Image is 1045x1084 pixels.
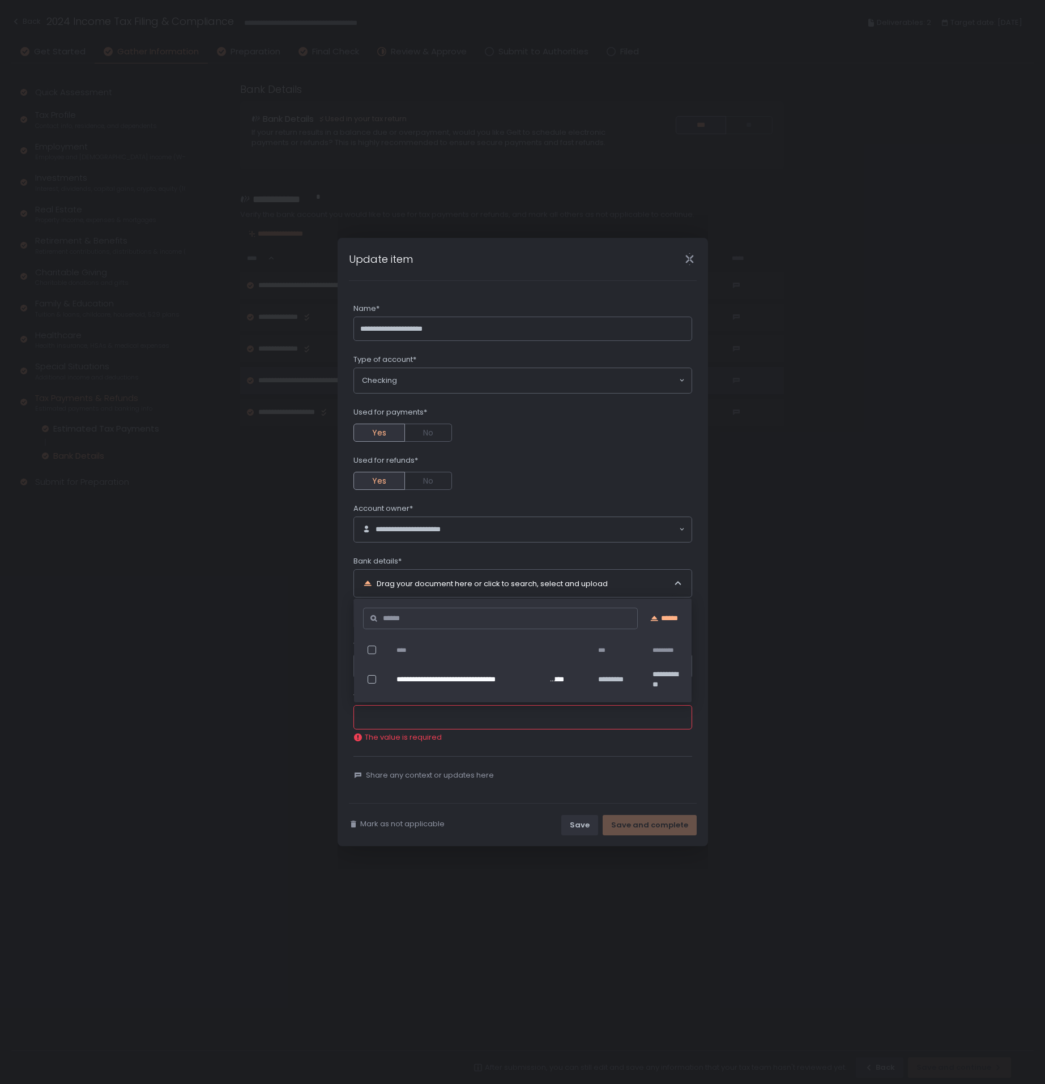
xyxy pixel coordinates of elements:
span: The value is required [365,732,442,742]
h1: Update item [349,251,413,267]
button: Yes [353,472,405,490]
span: Share any context or updates here [366,770,494,780]
div: Close [672,253,708,266]
span: Used for refunds* [353,455,418,466]
span: Verify account number* [353,692,441,702]
span: Account owner* [353,503,413,514]
span: Checking [362,375,397,386]
span: Bank details* [353,556,402,566]
span: Name* [353,304,379,314]
div: Save [570,820,590,830]
span: Verify routing number* [353,641,437,651]
span: Used for payments* [353,407,427,417]
button: Mark as not applicable [349,819,445,829]
input: Search for option [463,524,678,535]
div: Search for option [354,517,692,542]
button: Yes [353,424,405,442]
div: Search for option [354,368,692,393]
span: Mark as not applicable [360,819,445,829]
button: No [405,472,452,490]
button: Save [561,815,598,835]
span: Type of account* [353,355,416,365]
input: Search for option [397,375,678,386]
button: No [405,424,452,442]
